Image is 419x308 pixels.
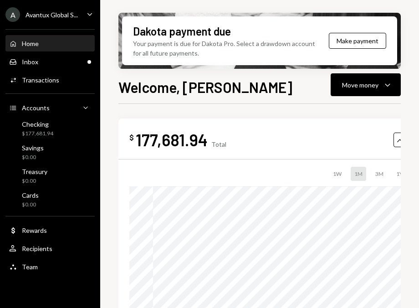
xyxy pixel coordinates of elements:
[22,120,53,128] div: Checking
[5,189,95,210] a: Cards$0.00
[5,141,95,163] a: Savings$0.00
[5,240,95,257] a: Recipients
[22,168,47,175] div: Treasury
[26,11,78,19] div: Avantux Global S...
[22,177,47,185] div: $0.00
[133,24,231,39] div: Dakota payment due
[342,80,378,90] div: Move money
[22,76,59,84] div: Transactions
[22,58,38,66] div: Inbox
[136,129,208,150] div: 177,681.94
[22,226,47,234] div: Rewards
[393,167,406,181] div: 1Y
[129,133,134,142] div: $
[351,167,366,181] div: 1M
[5,118,95,139] a: Checking$177,681.94
[5,99,95,116] a: Accounts
[5,53,95,70] a: Inbox
[211,140,226,148] div: Total
[22,245,52,252] div: Recipients
[5,7,20,22] div: A
[5,35,95,51] a: Home
[5,72,95,88] a: Transactions
[118,78,292,96] h1: Welcome, [PERSON_NAME]
[133,39,323,58] div: Your payment is due for Dakota Pro. Select a drawdown account for all future payments.
[22,263,38,271] div: Team
[22,40,39,47] div: Home
[329,33,386,49] button: Make payment
[22,154,44,161] div: $0.00
[22,201,39,209] div: $0.00
[5,165,95,187] a: Treasury$0.00
[22,144,44,152] div: Savings
[22,191,39,199] div: Cards
[5,258,95,275] a: Team
[329,167,345,181] div: 1W
[22,130,53,138] div: $177,681.94
[372,167,387,181] div: 3M
[22,104,50,112] div: Accounts
[5,222,95,238] a: Rewards
[331,73,401,96] button: Move money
